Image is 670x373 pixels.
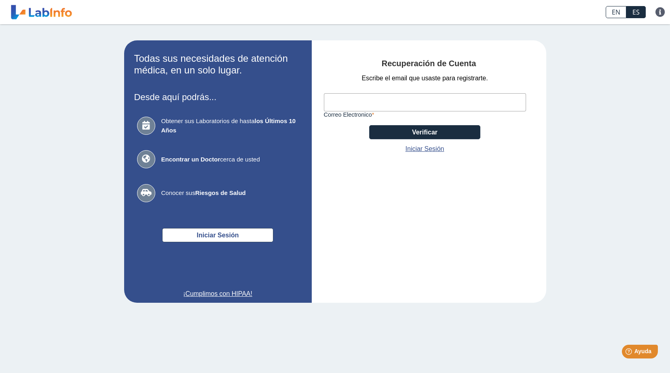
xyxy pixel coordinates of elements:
[195,189,246,196] b: Riesgos de Salud
[161,189,299,198] span: Conocer sus
[369,125,480,139] button: Verificar
[406,144,444,154] a: Iniciar Sesión
[134,92,302,102] h3: Desde aquí podrás...
[161,117,299,135] span: Obtener sus Laboratorios de hasta
[324,111,526,118] label: Correo Electronico
[161,117,296,134] b: los Últimos 10 Años
[161,155,299,164] span: cerca de usted
[134,289,302,299] a: ¡Cumplimos con HIPAA!
[134,53,302,76] h2: Todas sus necesidades de atención médica, en un solo lugar.
[361,73,488,83] span: Escribe el email que usaste para registrarte.
[626,6,646,18] a: ES
[324,59,534,69] h4: Recuperación de Cuenta
[606,6,626,18] a: EN
[161,156,220,163] b: Encontrar un Doctor
[598,342,661,364] iframe: Help widget launcher
[162,228,273,242] button: Iniciar Sesión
